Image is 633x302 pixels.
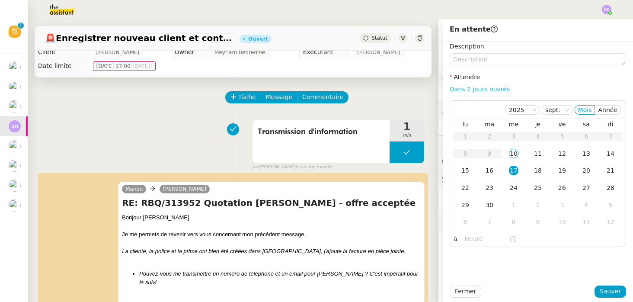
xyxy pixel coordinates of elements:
[533,200,543,210] div: 2
[295,164,332,171] span: il y a une minute
[171,45,207,59] td: Owner
[45,34,233,42] span: Enregistrer nouveau client et contrat
[485,166,494,175] div: 16
[450,43,484,50] label: Description
[453,197,477,214] td: 29/09/2025
[526,214,550,231] td: 09/10/2025
[550,214,574,231] td: 10/10/2025
[9,199,21,212] img: users%2FKPVW5uJ7nAf2BaBJPZnFMauzfh73%2Favatar%2FDigitalCollectionThumbnailHandler.jpeg
[526,120,550,128] th: jeu.
[9,120,21,132] img: svg
[18,22,24,29] nz-badge-sup: 1
[453,162,477,180] td: 15/09/2025
[526,197,550,214] td: 02/10/2025
[460,183,470,193] div: 22
[509,166,518,175] div: 17
[252,164,259,171] span: par
[582,149,591,158] div: 13
[526,162,550,180] td: 18/09/2025
[442,74,487,84] span: ⚙️
[438,153,633,170] div: 💬Commentaires
[258,125,384,138] span: Transmission d'information
[453,180,477,197] td: 22/09/2025
[598,106,617,113] span: Année
[214,48,265,57] span: Meyriam Bedredine
[557,166,567,175] div: 19
[122,213,421,222] div: Bonjour [PERSON_NAME],
[9,140,21,152] img: users%2FERVxZKLGxhVfG9TsREY0WEa9ok42%2Favatar%2Fportrait-563450-crop.jpg
[509,200,518,210] div: 1
[550,180,574,197] td: 26/09/2025
[477,180,502,197] td: 23/09/2025
[455,286,476,296] span: Fermer
[509,149,518,158] div: 10
[442,141,505,148] span: ⏲️
[390,132,424,139] span: min
[9,160,21,172] img: users%2FKPVW5uJ7nAf2BaBJPZnFMauzfh73%2Favatar%2FDigitalCollectionThumbnailHandler.jpeg
[438,214,633,231] div: 🧴Autres
[582,166,591,175] div: 20
[438,170,633,187] div: 🕵️Autres demandes en cours 3
[557,183,567,193] div: 26
[96,48,140,57] span: [PERSON_NAME]
[582,200,591,210] div: 4
[509,183,518,193] div: 24
[160,185,210,193] a: [PERSON_NAME]
[225,91,261,103] button: Tâche
[460,200,470,210] div: 29
[460,217,470,227] div: 6
[131,63,152,69] span: ([DATE])
[550,120,574,128] th: ven.
[465,234,509,244] input: Heure
[450,74,480,80] label: Attendre
[122,248,406,254] em: La cliente, la police et la prime ont bien été créées dans [GEOGRAPHIC_DATA], j'ajoute la facture...
[574,180,598,197] td: 27/09/2025
[390,122,424,132] span: 1
[442,175,550,182] span: 🕵️
[598,197,623,214] td: 05/10/2025
[550,197,574,214] td: 03/10/2025
[442,106,498,116] span: 🔐
[252,164,332,171] small: [PERSON_NAME]
[502,214,526,231] td: 08/10/2025
[606,217,615,227] div: 12
[574,197,598,214] td: 04/10/2025
[477,214,502,231] td: 07/10/2025
[557,200,567,210] div: 3
[606,166,615,175] div: 21
[460,166,470,175] div: 15
[261,91,297,103] button: Message
[266,92,292,102] span: Message
[454,234,457,244] span: à
[453,120,477,128] th: lun.
[602,5,611,14] img: svg
[438,70,633,87] div: ⚙️Procédures
[299,45,350,59] td: Exécutant
[477,120,502,128] th: mar.
[9,180,21,192] img: users%2FKPVW5uJ7nAf2BaBJPZnFMauzfh73%2Favatar%2FDigitalCollectionThumbnailHandler.jpeg
[450,25,498,33] span: En attente
[533,166,543,175] div: 18
[122,230,421,239] div: Je me permets de revenir vers vous concernant mon précédent message.
[598,145,623,163] td: 14/09/2025
[35,45,89,59] td: Client
[582,217,591,227] div: 11
[606,183,615,193] div: 28
[582,183,591,193] div: 27
[485,200,494,210] div: 30
[533,183,543,193] div: 25
[19,22,22,30] p: 1
[595,286,626,298] button: Sauver
[371,35,387,41] span: Statut
[533,217,543,227] div: 9
[485,183,494,193] div: 23
[574,145,598,163] td: 13/09/2025
[485,217,494,227] div: 7
[557,149,567,158] div: 12
[9,61,21,73] img: users%2Fa6PbEmLwvGXylUqKytRPpDpAx153%2Favatar%2Ffanny.png
[598,120,623,128] th: dim.
[442,219,469,226] span: 🧴
[578,106,592,113] span: Mois
[533,149,543,158] div: 11
[35,59,89,73] td: Date limite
